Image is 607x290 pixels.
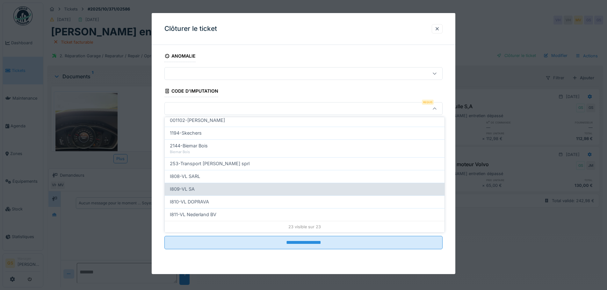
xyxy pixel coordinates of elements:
span: 253-Transport [PERSON_NAME] sprl [170,160,249,167]
span: 2144-Biemar Bois [170,142,208,149]
span: 1194-Skechers [170,130,202,137]
div: Requis [422,100,434,105]
div: Anomalie [164,51,196,62]
span: I811-VL Nederland BV [170,211,216,218]
div: 23 visible sur 23 [165,221,444,232]
div: Biemar Bois [170,149,439,155]
span: I808-VL SARL [170,173,200,180]
div: Code d'imputation [164,86,218,97]
span: I810-VL DOPRAVA [170,198,209,205]
span: 001102-[PERSON_NAME] [170,117,225,124]
h3: Clôturer le ticket [164,25,217,33]
span: I809-VL SA [170,186,195,193]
